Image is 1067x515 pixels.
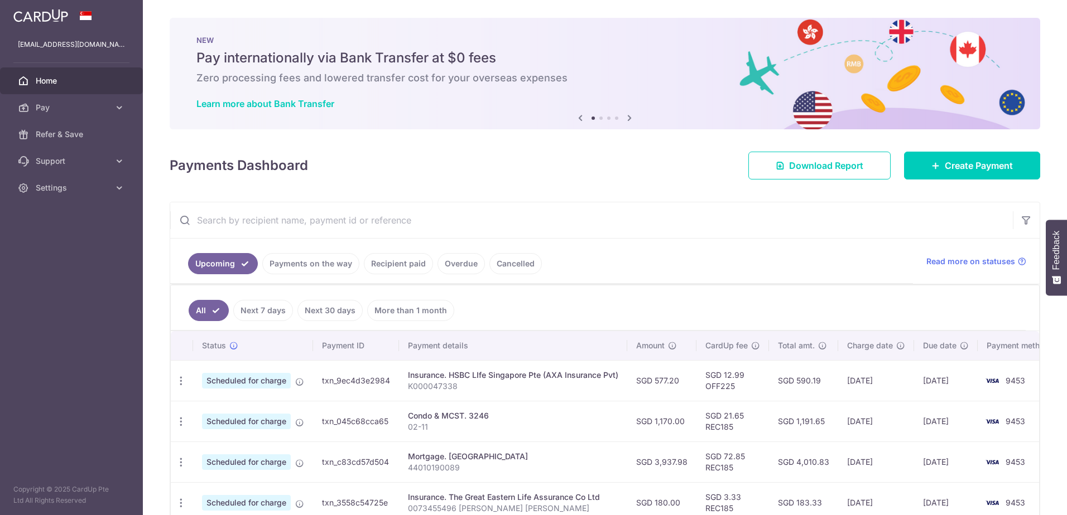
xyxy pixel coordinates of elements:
[627,360,696,401] td: SGD 577.20
[981,415,1003,428] img: Bank Card
[36,129,109,140] span: Refer & Save
[696,360,769,401] td: SGD 12.99 OFF225
[981,496,1003,509] img: Bank Card
[914,441,978,482] td: [DATE]
[202,340,226,351] span: Status
[769,401,838,441] td: SGD 1,191.65
[408,421,618,433] p: 02-11
[262,253,359,274] a: Payments on the way
[36,182,109,193] span: Settings
[981,374,1003,387] img: Bank Card
[202,373,291,388] span: Scheduled for charge
[170,156,308,176] h4: Payments Dashboard
[696,441,769,482] td: SGD 72.85 REC185
[196,98,334,109] a: Learn more about Bank Transfer
[1051,231,1061,270] span: Feedback
[297,300,363,321] a: Next 30 days
[838,360,914,401] td: [DATE]
[1006,376,1025,385] span: 9453
[838,401,914,441] td: [DATE]
[627,441,696,482] td: SGD 3,937.98
[408,410,618,421] div: Condo & MCST. 3246
[36,75,109,86] span: Home
[438,253,485,274] a: Overdue
[36,102,109,113] span: Pay
[13,9,68,22] img: CardUp
[489,253,542,274] a: Cancelled
[408,451,618,462] div: Mortgage. [GEOGRAPHIC_DATA]
[778,340,815,351] span: Total amt.
[769,360,838,401] td: SGD 590.19
[196,36,1013,45] p: NEW
[408,503,618,514] p: 0073455496 [PERSON_NAME] [PERSON_NAME]
[627,401,696,441] td: SGD 1,170.00
[313,441,399,482] td: txn_c83cd57d504
[1006,498,1025,507] span: 9453
[1046,220,1067,295] button: Feedback - Show survey
[408,462,618,473] p: 44010190089
[196,71,1013,85] h6: Zero processing fees and lowered transfer cost for your overseas expenses
[696,401,769,441] td: SGD 21.65 REC185
[705,340,748,351] span: CardUp fee
[196,49,1013,67] h5: Pay internationally via Bank Transfer at $0 fees
[1006,416,1025,426] span: 9453
[313,360,399,401] td: txn_9ec4d3e2984
[904,152,1040,179] a: Create Payment
[923,340,957,351] span: Due date
[914,360,978,401] td: [DATE]
[838,441,914,482] td: [DATE]
[18,39,125,50] p: [EMAIL_ADDRESS][DOMAIN_NAME]
[399,331,627,360] th: Payment details
[202,495,291,511] span: Scheduled for charge
[233,300,293,321] a: Next 7 days
[769,441,838,482] td: SGD 4,010.83
[408,492,618,503] div: Insurance. The Great Eastern Life Assurance Co Ltd
[188,253,258,274] a: Upcoming
[847,340,893,351] span: Charge date
[914,401,978,441] td: [DATE]
[170,202,1013,238] input: Search by recipient name, payment id or reference
[313,401,399,441] td: txn_045c68cca65
[408,381,618,392] p: K000047338
[36,156,109,167] span: Support
[364,253,433,274] a: Recipient paid
[926,256,1015,267] span: Read more on statuses
[945,159,1013,172] span: Create Payment
[189,300,229,321] a: All
[202,414,291,429] span: Scheduled for charge
[170,18,1040,129] img: Bank transfer banner
[313,331,399,360] th: Payment ID
[636,340,665,351] span: Amount
[748,152,891,179] a: Download Report
[981,455,1003,469] img: Bank Card
[367,300,454,321] a: More than 1 month
[926,256,1026,267] a: Read more on statuses
[202,454,291,470] span: Scheduled for charge
[789,159,863,172] span: Download Report
[978,331,1063,360] th: Payment method
[1006,457,1025,467] span: 9453
[408,370,618,381] div: Insurance. HSBC LIfe Singapore Pte (AXA Insurance Pvt)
